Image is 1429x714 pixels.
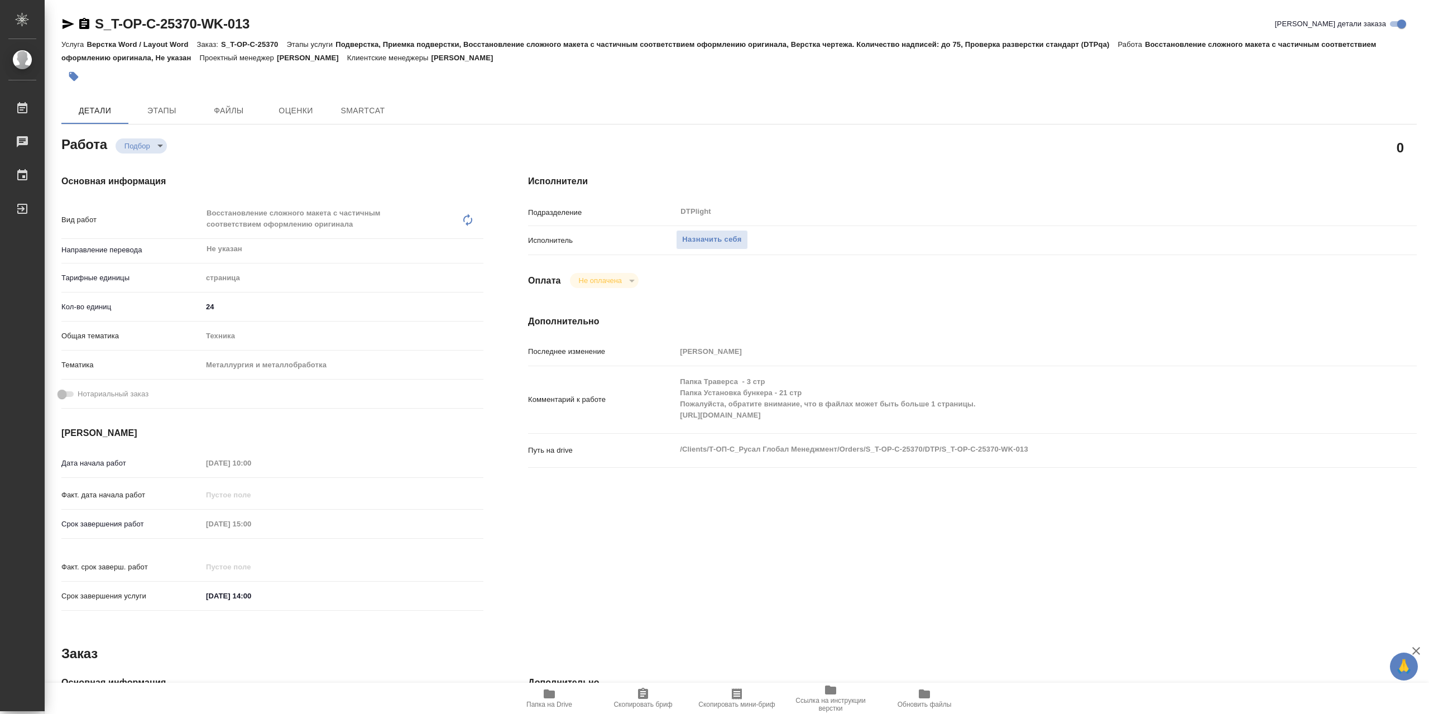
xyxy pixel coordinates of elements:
[528,394,676,405] p: Комментарий к работе
[121,141,154,151] button: Подбор
[269,104,323,118] span: Оценки
[197,40,221,49] p: Заказ:
[221,40,286,49] p: S_T-OP-C-25370
[790,697,871,712] span: Ссылка на инструкции верстки
[431,54,502,62] p: [PERSON_NAME]
[1390,653,1418,681] button: 🙏
[61,562,202,573] p: Факт. срок заверш. работ
[135,104,189,118] span: Этапы
[78,17,91,31] button: Скопировать ссылку
[61,519,202,530] p: Срок завершения работ
[676,372,1342,425] textarea: Папка Траверса - 3 стр Папка Установка бункера - 21 стр Пожалуйста, обратите внимание, что в файл...
[202,299,483,315] input: ✎ Введи что-нибудь
[116,138,167,154] div: Подбор
[202,269,483,287] div: страница
[528,445,676,456] p: Путь на drive
[698,701,775,708] span: Скопировать мини-бриф
[898,701,952,708] span: Обновить файлы
[202,487,300,503] input: Пустое поле
[87,40,196,49] p: Верстка Word / Layout Word
[526,701,572,708] span: Папка на Drive
[202,588,300,604] input: ✎ Введи что-нибудь
[576,276,625,285] button: Не оплачена
[61,458,202,469] p: Дата начала работ
[1275,18,1386,30] span: [PERSON_NAME] детали заказа
[202,455,300,471] input: Пустое поле
[877,683,971,714] button: Обновить файлы
[61,245,202,256] p: Направление перевода
[61,133,107,154] h2: Работа
[61,490,202,501] p: Факт. дата начала работ
[335,40,1118,49] p: Подверстка, Приемка подверстки, Восстановление сложного макета с частичным соответствием оформлен...
[528,676,1417,689] h4: Дополнительно
[1397,138,1404,157] h2: 0
[61,360,202,371] p: Тематика
[61,591,202,602] p: Срок завершения услуги
[528,274,561,287] h4: Оплата
[202,559,300,575] input: Пустое поле
[690,683,784,714] button: Скопировать мини-бриф
[502,683,596,714] button: Папка на Drive
[613,701,672,708] span: Скопировать бриф
[68,104,122,118] span: Детали
[61,676,483,689] h4: Основная информация
[199,54,276,62] p: Проектный менеджер
[1118,40,1145,49] p: Работа
[78,389,148,400] span: Нотариальный заказ
[596,683,690,714] button: Скопировать бриф
[347,54,431,62] p: Клиентские менеджеры
[528,235,676,246] p: Исполнитель
[336,104,390,118] span: SmartCat
[277,54,347,62] p: [PERSON_NAME]
[61,272,202,284] p: Тарифные единицы
[528,315,1417,328] h4: Дополнительно
[676,343,1342,360] input: Пустое поле
[202,516,300,532] input: Пустое поле
[202,104,256,118] span: Файлы
[286,40,335,49] p: Этапы услуги
[202,356,483,375] div: Металлургия и металлобработка
[528,175,1417,188] h4: Исполнители
[202,327,483,346] div: Техника
[61,175,483,188] h4: Основная информация
[682,233,741,246] span: Назначить себя
[528,346,676,357] p: Последнее изменение
[676,230,747,250] button: Назначить себя
[784,683,877,714] button: Ссылка на инструкции верстки
[61,64,86,89] button: Добавить тэг
[570,273,639,288] div: Подбор
[61,17,75,31] button: Скопировать ссылку для ЯМессенджера
[61,40,87,49] p: Услуга
[61,214,202,226] p: Вид работ
[95,16,250,31] a: S_T-OP-C-25370-WK-013
[61,427,483,440] h4: [PERSON_NAME]
[61,645,98,663] h2: Заказ
[676,440,1342,459] textarea: /Clients/Т-ОП-С_Русал Глобал Менеджмент/Orders/S_T-OP-C-25370/DTP/S_T-OP-C-25370-WK-013
[61,330,202,342] p: Общая тематика
[61,301,202,313] p: Кол-во единиц
[528,207,676,218] p: Подразделение
[1394,655,1413,678] span: 🙏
